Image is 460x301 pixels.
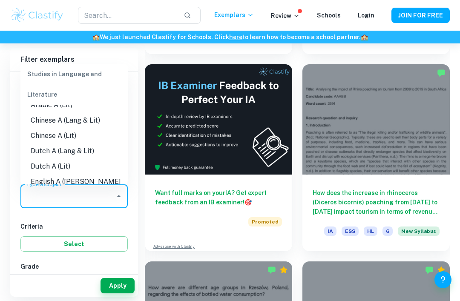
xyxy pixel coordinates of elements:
[342,226,359,236] span: ESS
[20,222,128,231] h6: Criteria
[20,97,128,113] li: Arabic A (Lit)
[302,64,450,252] a: How does the increase in rhinoceros (Diceros bicornis) poaching from [DATE] to [DATE] impact tour...
[398,226,440,236] span: New Syllabus
[398,226,440,241] div: Starting from the May 2026 session, the ESS IA requirements have changed. We created this exempla...
[244,199,252,206] span: 🎯
[20,174,128,200] li: English A ([PERSON_NAME] & Lit) HL Essay
[317,12,341,19] a: Schools
[214,10,254,20] p: Exemplars
[101,278,135,293] button: Apply
[145,64,292,252] a: Want full marks on yourIA? Get expert feedback from an IB examiner!PromotedAdvertise with Clastify
[20,159,128,174] li: Dutch A (Lit)
[20,113,128,128] li: Chinese A (Lang & Lit)
[78,7,177,24] input: Search...
[364,226,377,236] span: HL
[358,12,374,19] a: Login
[229,34,242,40] a: here
[425,266,434,274] img: Marked
[20,64,128,105] div: Studies in Language and Literature
[271,11,300,20] p: Review
[10,7,64,24] img: Clastify logo
[437,266,446,274] div: Premium
[382,226,393,236] span: 6
[437,69,446,77] img: Marked
[155,188,282,207] h6: Want full marks on your IA ? Get expert feedback from an IB examiner!
[153,244,195,249] a: Advertise with Clastify
[324,226,336,236] span: IA
[313,188,440,216] h6: How does the increase in rhinoceros (Diceros bicornis) poaching from [DATE] to [DATE] impact tour...
[434,271,451,288] button: Help and Feedback
[113,190,125,202] button: Close
[10,48,138,72] h6: Filter exemplars
[391,8,450,23] button: JOIN FOR FREE
[145,64,292,175] img: Thumbnail
[361,34,368,40] span: 🏫
[20,143,128,159] li: Dutch A (Lang & Lit)
[20,262,128,271] h6: Grade
[20,236,128,252] button: Select
[2,32,458,42] h6: We just launched Clastify for Schools. Click to learn how to become a school partner.
[267,266,276,274] img: Marked
[248,217,282,226] span: Promoted
[279,266,288,274] div: Premium
[20,128,128,143] li: Chinese A (Lit)
[92,34,100,40] span: 🏫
